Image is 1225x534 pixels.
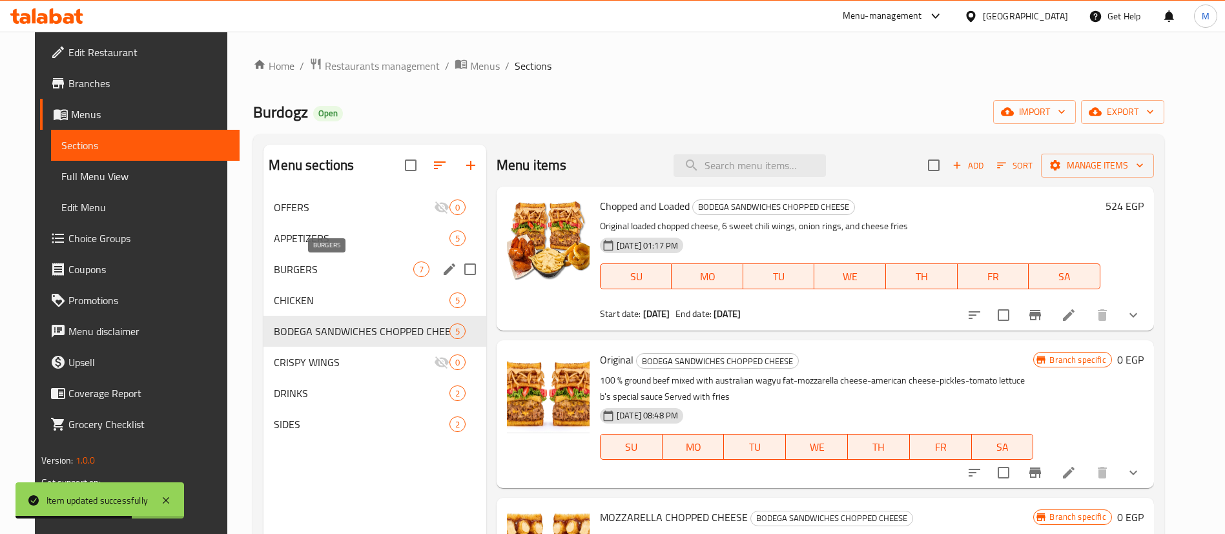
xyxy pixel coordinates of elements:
[470,58,500,74] span: Menus
[40,99,240,130] a: Menus
[253,58,294,74] a: Home
[1126,465,1141,480] svg: Show Choices
[507,351,590,433] img: Original
[253,57,1164,74] nav: breadcrumb
[848,434,910,460] button: TH
[750,511,913,526] div: BODEGA SANDWICHES CHOPPED CHEESE
[600,434,663,460] button: SU
[843,8,922,24] div: Menu-management
[274,200,433,215] span: OFFERS
[40,223,240,254] a: Choice Groups
[672,263,743,289] button: MO
[947,156,989,176] button: Add
[449,231,466,246] div: items
[675,305,712,322] span: End date:
[434,200,449,215] svg: Inactive section
[450,325,465,338] span: 5
[819,267,881,286] span: WE
[606,438,657,457] span: SU
[68,76,229,91] span: Branches
[714,305,741,322] b: [DATE]
[46,493,148,508] div: Item updated successfully
[309,57,440,74] a: Restaurants management
[600,263,672,289] button: SU
[40,254,240,285] a: Coupons
[1117,351,1144,369] h6: 0 EGP
[1044,511,1111,523] span: Branch specific
[748,267,810,286] span: TU
[455,57,500,74] a: Menus
[600,196,690,216] span: Chopped and Loaded
[600,350,633,369] span: Original
[40,68,240,99] a: Branches
[413,262,429,277] div: items
[814,263,886,289] button: WE
[313,106,343,121] div: Open
[791,438,843,457] span: WE
[449,323,466,339] div: items
[274,416,449,432] span: SIDES
[600,373,1033,405] p: 100 % ground beef mixed with australian wagyu fat-mozzarella cheese-american cheese-pickles-tomat...
[910,434,972,460] button: FR
[450,356,465,369] span: 0
[449,200,466,215] div: items
[40,347,240,378] a: Upsell
[612,409,683,422] span: [DATE] 08:48 PM
[51,192,240,223] a: Edit Menu
[853,438,905,457] span: TH
[886,263,958,289] button: TH
[972,434,1034,460] button: SA
[1087,300,1118,331] button: delete
[424,150,455,181] span: Sort sections
[1020,300,1051,331] button: Branch-specific-item
[663,434,725,460] button: MO
[455,150,486,181] button: Add section
[68,293,229,308] span: Promotions
[40,37,240,68] a: Edit Restaurant
[68,416,229,432] span: Grocery Checklist
[983,9,1068,23] div: [GEOGRAPHIC_DATA]
[61,169,229,184] span: Full Menu View
[507,197,590,280] img: Chopped and Loaded
[1061,307,1076,323] a: Edit menu item
[724,434,786,460] button: TU
[729,438,781,457] span: TU
[68,262,229,277] span: Coupons
[274,293,449,308] span: CHICKEN
[751,511,912,526] span: BODEGA SANDWICHES CHOPPED CHEESE
[449,385,466,401] div: items
[274,354,433,370] div: CRISPY WINGS
[449,293,466,308] div: items
[1020,457,1051,488] button: Branch-specific-item
[450,294,465,307] span: 5
[990,302,1017,329] span: Select to update
[274,262,413,277] span: BURGERS
[1061,465,1076,480] a: Edit menu item
[269,156,354,175] h2: Menu sections
[51,130,240,161] a: Sections
[274,385,449,401] span: DRINKS
[313,108,343,119] span: Open
[947,156,989,176] span: Add item
[1118,457,1149,488] button: show more
[263,347,486,378] div: CRISPY WINGS0
[1106,197,1144,215] h6: 524 EGP
[68,354,229,370] span: Upsell
[263,316,486,347] div: BODEGA SANDWICHES CHOPPED CHEESE5
[505,58,510,74] li: /
[263,285,486,316] div: CHICKEN5
[636,353,799,369] div: BODEGA SANDWICHES CHOPPED CHEESE
[600,305,641,322] span: Start date:
[920,152,947,179] span: Select section
[497,156,567,175] h2: Menu items
[1087,457,1118,488] button: delete
[1081,100,1164,124] button: export
[61,138,229,153] span: Sections
[434,354,449,370] svg: Inactive section
[450,387,465,400] span: 2
[951,158,985,173] span: Add
[263,192,486,223] div: OFFERS0
[977,438,1029,457] span: SA
[997,158,1033,173] span: Sort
